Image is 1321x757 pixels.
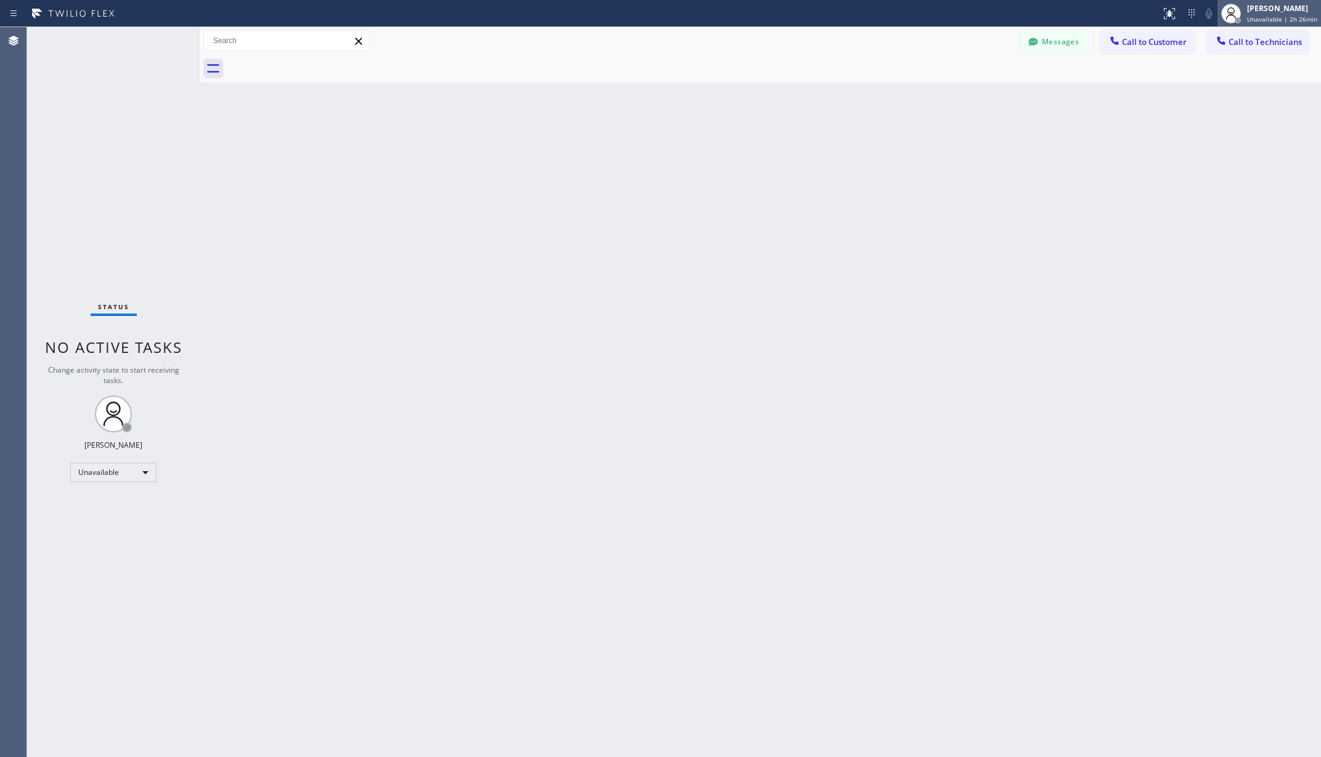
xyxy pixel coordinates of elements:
[1247,15,1317,23] span: Unavailable | 2h 26min
[1207,30,1309,54] button: Call to Technicians
[48,365,179,386] span: Change activity state to start receiving tasks.
[98,302,129,311] span: Status
[1229,36,1302,47] span: Call to Technicians
[1122,36,1187,47] span: Call to Customer
[1200,5,1217,22] button: Mute
[1020,30,1088,54] button: Messages
[1247,3,1317,14] div: [PERSON_NAME]
[1100,30,1195,54] button: Call to Customer
[204,31,369,51] input: Search
[45,337,182,357] span: No active tasks
[84,440,142,450] div: [PERSON_NAME]
[70,463,156,482] div: Unavailable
